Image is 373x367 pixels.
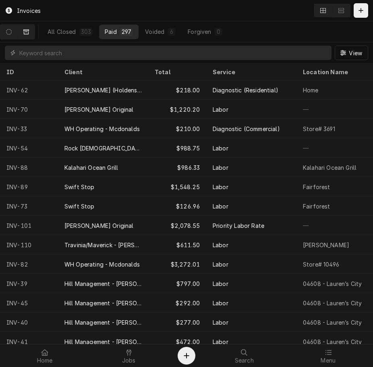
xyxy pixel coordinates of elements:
div: 04608 - Lauren’s City [303,338,362,346]
div: $986.33 [148,158,206,177]
div: Store# 10496 [303,260,339,269]
span: Jobs [122,357,136,364]
div: All Closed [48,27,76,36]
div: Swift Stop [64,183,95,191]
div: WH Operating - Mcdonalds [64,260,140,269]
div: [PERSON_NAME] [303,241,349,249]
div: $797.00 [148,274,206,293]
a: Menu [287,346,370,365]
div: Fairforest [303,183,330,191]
div: 04608 - Lauren’s City [303,279,362,288]
div: Priority Labor Rate [213,221,264,230]
div: Hill Management - [PERSON_NAME] [64,279,142,288]
div: Labor [213,318,228,327]
a: Jobs [87,346,171,365]
div: Hill Management - [PERSON_NAME] [64,318,142,327]
div: $277.00 [148,313,206,332]
div: $218.00 [148,80,206,100]
div: Home [303,86,319,94]
div: Client [64,68,140,76]
div: Kalahari Ocean Grill [64,163,118,172]
div: $292.00 [148,293,206,313]
button: Create Object [178,347,195,365]
div: Rock [DEMOGRAPHIC_DATA] [64,144,142,152]
div: [PERSON_NAME] Original [64,221,134,230]
span: View [347,49,364,57]
div: Service [213,68,288,76]
div: Labor [213,183,228,191]
div: $3,272.01 [148,254,206,274]
div: Labor [213,144,228,152]
div: Labor [213,279,228,288]
div: Diagnostic (Residential) [213,86,278,94]
div: Forgiven [188,27,211,36]
div: $1,548.25 [148,177,206,196]
div: Fairforest [303,202,330,211]
div: Swift Stop [64,202,95,211]
span: Home [37,357,53,364]
a: Home [3,346,87,365]
div: Travinia/Maverick - [PERSON_NAME] [64,241,142,249]
input: Keyword search [19,46,327,60]
div: 303 [81,27,91,36]
div: [PERSON_NAME] (Holdens Uncle) [64,86,142,94]
button: View [335,46,368,60]
div: Labor [213,299,228,307]
div: Labor [213,241,228,249]
div: Labor [213,338,228,346]
div: WH Operating - Mcdonalds [64,125,140,133]
div: Paid [105,27,117,36]
div: 04608 - Lauren’s City [303,318,362,327]
div: Total [155,68,198,76]
div: $126.96 [148,196,206,216]
div: 6 [169,27,174,36]
span: Search [235,357,254,364]
div: $988.75 [148,138,206,158]
div: Kalahari Ocean Grill [303,163,356,172]
div: Hill Management - [PERSON_NAME] [64,299,142,307]
div: Labor [213,105,228,114]
a: Search [203,346,286,365]
div: Labor [213,202,228,211]
div: Diagnostic (Commercial) [213,125,280,133]
div: 04608 - Lauren’s City [303,299,362,307]
div: [PERSON_NAME] Original [64,105,134,114]
div: Labor [213,260,228,269]
span: Menu [321,357,336,364]
div: $210.00 [148,119,206,138]
div: $472.00 [148,332,206,351]
div: ID [6,68,50,76]
div: Store# 3691 [303,125,335,133]
div: Labor [213,163,228,172]
div: Voided [145,27,164,36]
div: $611.50 [148,235,206,254]
div: $1,220.20 [148,100,206,119]
div: 0 [216,27,221,36]
div: $2,078.55 [148,216,206,235]
div: 297 [122,27,131,36]
div: Hill Management - [PERSON_NAME] [64,338,142,346]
